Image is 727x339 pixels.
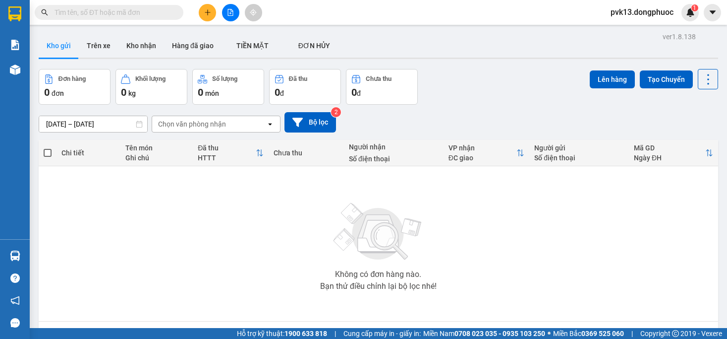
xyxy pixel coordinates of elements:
div: Không có đơn hàng nào. [335,271,421,278]
span: đ [280,89,284,97]
img: warehouse-icon [10,65,20,75]
span: món [205,89,219,97]
th: Toggle SortBy [193,140,269,166]
strong: 1900 633 818 [284,330,327,338]
div: Mã GD [634,144,705,152]
span: Cung cấp máy in - giấy in: [343,328,421,339]
div: Đã thu [198,144,256,152]
img: icon-new-feature [686,8,695,17]
button: Lên hàng [590,70,635,88]
img: warehouse-icon [10,251,20,261]
span: notification [10,296,20,305]
span: kg [128,89,136,97]
button: Chưa thu0đ [346,69,418,105]
button: Khối lượng0kg [115,69,187,105]
button: Trên xe [79,34,118,58]
div: Số điện thoại [349,155,439,163]
img: solution-icon [10,40,20,50]
div: Tên món [125,144,188,152]
button: plus [199,4,216,21]
div: Số điện thoại [534,154,624,162]
th: Toggle SortBy [629,140,718,166]
th: Toggle SortBy [444,140,530,166]
button: Bộ lọc [284,112,336,133]
button: caret-down [704,4,721,21]
div: HTTT [198,154,256,162]
span: caret-down [708,8,717,17]
div: Bạn thử điều chỉnh lại bộ lọc nhé! [320,282,437,290]
span: TIỀN MẶT [236,42,269,50]
div: ĐC giao [448,154,517,162]
button: Số lượng0món [192,69,264,105]
span: 0 [198,86,203,98]
input: Select a date range. [39,116,147,132]
span: message [10,318,20,328]
span: ĐƠN HỦY [298,42,330,50]
div: Chi tiết [61,149,115,157]
span: Miền Nam [423,328,545,339]
div: Khối lượng [135,75,166,82]
div: ver 1.8.138 [663,31,696,42]
button: Kho gửi [39,34,79,58]
button: Đơn hàng0đơn [39,69,111,105]
div: Đơn hàng [58,75,86,82]
div: Chưa thu [274,149,339,157]
span: Hỗ trợ kỹ thuật: [237,328,327,339]
span: plus [204,9,211,16]
span: | [631,328,633,339]
div: Người nhận [349,143,439,151]
div: Chưa thu [366,75,391,82]
span: 1 [693,4,696,11]
span: 0 [275,86,280,98]
span: copyright [672,330,679,337]
button: aim [245,4,262,21]
span: aim [250,9,257,16]
sup: 1 [691,4,698,11]
div: Ngày ĐH [634,154,705,162]
span: 0 [44,86,50,98]
img: svg+xml;base64,PHN2ZyBjbGFzcz0ibGlzdC1wbHVnX19zdmciIHhtbG5zPSJodHRwOi8vd3d3LnczLm9yZy8yMDAwL3N2Zy... [329,197,428,267]
span: Miền Bắc [553,328,624,339]
img: logo-vxr [8,6,21,21]
div: VP nhận [448,144,517,152]
span: 0 [351,86,357,98]
span: search [41,9,48,16]
strong: 0369 525 060 [581,330,624,338]
span: đơn [52,89,64,97]
input: Tìm tên, số ĐT hoặc mã đơn [55,7,171,18]
span: ⚪️ [548,332,551,336]
strong: 0708 023 035 - 0935 103 250 [454,330,545,338]
div: Chọn văn phòng nhận [158,119,226,129]
button: Hàng đã giao [164,34,222,58]
span: 0 [121,86,126,98]
svg: open [266,120,274,128]
div: Ghi chú [125,154,188,162]
div: Người gửi [534,144,624,152]
span: đ [357,89,361,97]
span: file-add [227,9,234,16]
sup: 2 [331,107,341,117]
span: | [335,328,336,339]
button: file-add [222,4,239,21]
button: Tạo Chuyến [640,70,693,88]
span: pvk13.dongphuoc [603,6,681,18]
span: question-circle [10,273,20,283]
button: Đã thu0đ [269,69,341,105]
div: Số lượng [212,75,237,82]
div: Đã thu [289,75,307,82]
button: Kho nhận [118,34,164,58]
